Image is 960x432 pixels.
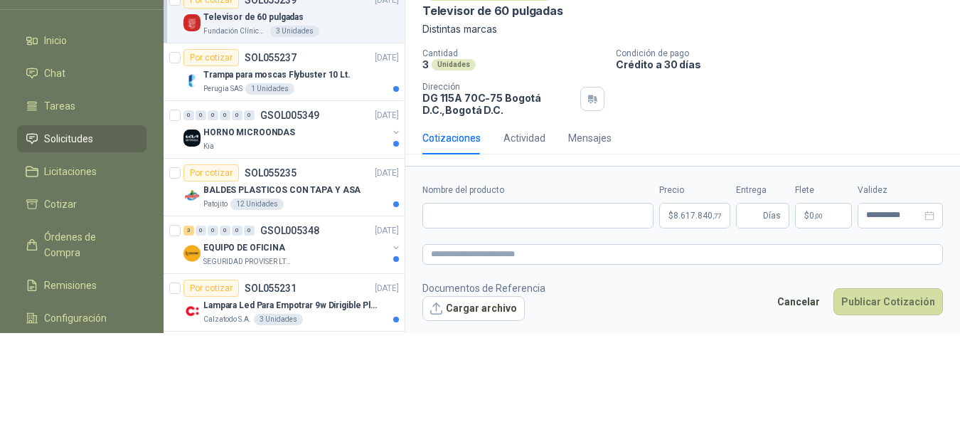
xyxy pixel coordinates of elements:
[814,212,823,220] span: ,00
[17,272,146,299] a: Remisiones
[203,199,228,210] p: Patojito
[375,224,399,238] p: [DATE]
[763,204,781,228] span: Días
[232,110,242,120] div: 0
[208,226,218,236] div: 0
[164,159,405,216] a: Por cotizarSOL055235[DATE] Company LogoBALDES PLASTICOS CON TAPA Y ASAPatojito12 Unidades
[183,164,239,181] div: Por cotizar
[659,203,730,228] p: $8.617.840,77
[736,184,789,197] label: Entrega
[203,26,267,37] p: Fundación Clínica Shaio
[44,196,77,212] span: Cotizar
[17,125,146,152] a: Solicitudes
[220,226,230,236] div: 0
[203,126,295,139] p: HORNO MICROONDAS
[203,314,251,325] p: Calzatodo S.A.
[260,226,319,236] p: GSOL005348
[17,93,146,120] a: Tareas
[203,256,293,268] p: SEGURIDAD PROVISER LTDA
[44,65,65,81] span: Chat
[260,110,319,120] p: GSOL005349
[375,109,399,122] p: [DATE]
[164,274,405,332] a: Por cotizarSOL055231[DATE] Company LogoLampara Led Para Empotrar 9w Dirigible Plafon 11cmCalzatod...
[673,211,721,220] span: 8.617.840
[804,211,809,220] span: $
[220,110,230,120] div: 0
[44,278,97,293] span: Remisiones
[422,280,545,296] p: Documentos de Referencia
[17,60,146,87] a: Chat
[183,49,239,66] div: Por cotizar
[795,184,852,197] label: Flete
[183,72,201,89] img: Company Logo
[183,187,201,204] img: Company Logo
[422,21,943,37] p: Distintas marcas
[244,110,255,120] div: 0
[422,58,429,70] p: 3
[659,184,730,197] label: Precio
[17,158,146,185] a: Licitaciones
[375,282,399,295] p: [DATE]
[203,83,242,95] p: Perugia SAS
[244,226,255,236] div: 0
[208,110,218,120] div: 0
[245,168,297,178] p: SOL055235
[203,11,304,24] p: Televisor de 60 pulgadas
[833,288,943,315] button: Publicar Cotización
[203,68,351,82] p: Trampa para moscas Flybuster 10 Lt.
[422,296,525,322] button: Cargar archivo
[422,82,575,92] p: Dirección
[503,130,545,146] div: Actividad
[375,51,399,65] p: [DATE]
[245,53,297,63] p: SOL055237
[44,98,75,114] span: Tareas
[422,92,575,116] p: DG 115A 70C-75 Bogotá D.C. , Bogotá D.C.
[203,299,380,312] p: Lampara Led Para Empotrar 9w Dirigible Plafon 11cm
[183,302,201,320] img: Company Logo
[44,164,97,179] span: Licitaciones
[183,110,194,120] div: 0
[858,184,943,197] label: Validez
[44,229,133,260] span: Órdenes de Compra
[164,43,405,101] a: Por cotizarSOL055237[DATE] Company LogoTrampa para moscas Flybuster 10 Lt.Perugia SAS1 Unidades
[432,59,476,70] div: Unidades
[422,130,481,146] div: Cotizaciones
[795,203,852,228] p: $ 0,00
[203,141,214,152] p: Kia
[17,191,146,218] a: Cotizar
[230,199,284,210] div: 12 Unidades
[183,245,201,262] img: Company Logo
[196,226,206,236] div: 0
[232,226,242,236] div: 0
[270,26,319,37] div: 3 Unidades
[183,280,239,297] div: Por cotizar
[44,131,93,147] span: Solicitudes
[568,130,612,146] div: Mensajes
[713,212,721,220] span: ,77
[254,314,303,325] div: 3 Unidades
[183,107,402,152] a: 0 0 0 0 0 0 GSOL005349[DATE] Company LogoHORNO MICROONDASKia
[203,184,361,197] p: BALDES PLASTICOS CON TAPA Y ASA
[183,226,194,236] div: 3
[196,110,206,120] div: 0
[44,33,67,48] span: Inicio
[183,130,201,147] img: Company Logo
[422,48,604,58] p: Cantidad
[422,4,563,19] p: Televisor de 60 pulgadas
[616,48,954,58] p: Condición de pago
[809,211,823,220] span: 0
[422,184,654,197] label: Nombre del producto
[44,310,107,326] span: Configuración
[17,27,146,54] a: Inicio
[769,288,828,315] button: Cancelar
[375,167,399,180] p: [DATE]
[245,83,294,95] div: 1 Unidades
[17,305,146,332] a: Configuración
[245,283,297,293] p: SOL055231
[183,222,402,268] a: 3 0 0 0 0 0 GSOL005348[DATE] Company LogoEQUIPO DE OFICINASEGURIDAD PROVISER LTDA
[616,58,954,70] p: Crédito a 30 días
[203,241,285,255] p: EQUIPO DE OFICINA
[183,14,201,31] img: Company Logo
[17,223,146,266] a: Órdenes de Compra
